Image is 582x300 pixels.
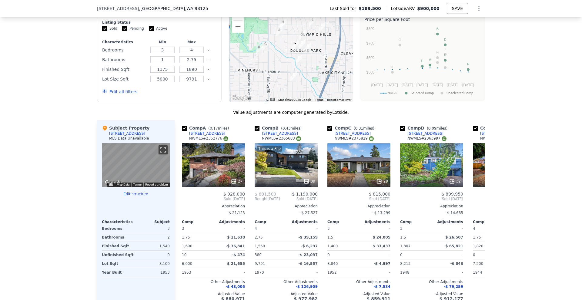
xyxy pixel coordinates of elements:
[207,68,210,71] button: Clear
[309,17,316,27] div: 2607 NE 137th St
[327,226,330,231] span: 3
[400,219,432,224] div: Comp
[327,125,377,131] div: Comp C
[445,244,463,248] span: $ 65,821
[445,47,446,51] text: I
[400,262,410,266] span: 8,213
[473,253,475,257] span: 0
[480,131,516,136] div: [STREET_ADDRESS]
[444,53,447,57] text: C
[226,244,245,248] span: -$ 36,841
[335,131,371,136] div: [STREET_ADDRESS]
[369,192,390,196] span: $ 815,000
[182,219,213,224] div: Comp
[117,183,129,187] button: Map Data
[189,131,225,136] div: [STREET_ADDRESS]
[319,22,326,32] div: 13522 28th Ave NE
[360,224,390,233] div: -
[449,178,461,184] div: 32
[102,192,170,196] button: Edit structure
[182,268,212,277] div: 1953
[473,219,504,224] div: Comp
[262,131,298,136] div: [STREET_ADDRESS]
[159,145,168,154] button: Toggle fullscreen view
[255,253,262,257] span: 380
[286,219,318,224] div: Adjustments
[102,46,147,54] div: Bedrooms
[227,235,245,239] span: $ 11,638
[257,146,282,152] div: This is a Flip
[226,285,245,289] span: -$ 43,006
[327,253,330,257] span: 0
[182,233,212,242] div: 1.75
[400,268,430,277] div: 1948
[327,196,390,201] span: Sold [DATE]
[402,83,413,87] text: [DATE]
[335,136,374,141] div: NWMLS # 2375829
[360,268,390,277] div: -
[366,41,375,45] text: $700
[436,27,439,31] text: B
[137,233,170,242] div: 2
[207,78,210,81] button: Clear
[290,71,297,82] div: 2038 NE 123rd St
[351,126,377,130] span: ( miles)
[359,219,390,224] div: Adjustments
[182,131,225,136] a: [STREET_ADDRESS]
[480,136,519,141] div: NWMLS # 2336398
[428,126,436,130] span: 0.09
[255,262,265,266] span: 9,791
[388,91,397,95] text: 98125
[442,192,463,196] span: $ 899,950
[400,253,403,257] span: 0
[400,125,450,131] div: Comp D
[139,5,208,12] span: , [GEOGRAPHIC_DATA]
[373,244,390,248] span: $ 33,437
[102,233,135,242] div: Bathrooms
[400,196,463,201] span: Sold [DATE]
[185,6,208,11] span: , WA 98125
[223,136,228,141] img: NWMLS Logo
[327,233,358,242] div: 1.5
[122,26,144,31] label: Pending
[137,251,170,259] div: 0
[137,242,170,250] div: 1,540
[255,204,318,209] div: Appreciation
[421,59,423,63] text: E
[299,30,306,40] div: 13324 23rd Pl NE
[301,244,318,248] span: -$ 6,297
[327,98,351,101] a: Report a map error
[366,70,375,74] text: $500
[280,196,318,201] span: Sold [DATE]
[437,55,439,59] text: J
[450,262,463,266] span: -$ 843
[255,125,304,131] div: Comp B
[473,292,536,296] div: Adjusted Value
[366,27,375,31] text: $800
[411,91,434,95] text: Selected Comp
[182,226,184,231] span: 3
[255,268,285,277] div: 1970
[407,131,443,136] div: [STREET_ADDRESS]
[473,279,536,284] div: Other Adjustments
[442,136,447,141] img: NWMLS Logo
[182,204,245,209] div: Appreciation
[330,5,359,12] span: Last Sold for
[432,83,443,87] text: [DATE]
[137,259,170,268] div: 8,100
[109,131,145,136] div: [STREET_ADDRESS]
[231,178,242,184] div: 27
[102,268,135,277] div: Year Built
[215,224,245,233] div: -
[433,251,463,259] div: -
[137,224,170,233] div: 3
[400,204,463,209] div: Appreciation
[467,62,469,66] text: F
[299,40,305,50] div: 13026 23rd Pl NE
[279,21,285,31] div: 1727 NE 136th St
[255,131,298,136] a: [STREET_ADDRESS]
[227,211,245,215] span: -$ 21,123
[102,75,147,83] div: Lot Size Sqft
[255,292,318,296] div: Adjusted Value
[473,268,503,277] div: 1944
